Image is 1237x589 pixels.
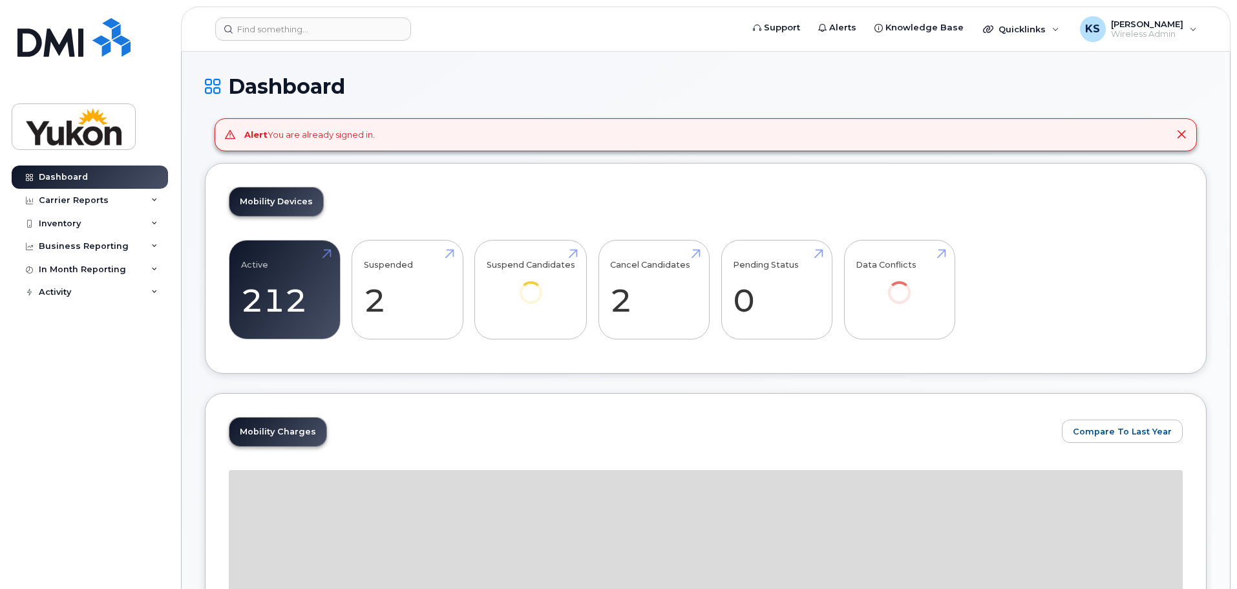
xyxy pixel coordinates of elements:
[244,129,268,140] strong: Alert
[244,129,375,141] div: You are already signed in.
[241,247,328,332] a: Active 212
[487,247,575,321] a: Suspend Candidates
[364,247,451,332] a: Suspended 2
[1073,425,1172,438] span: Compare To Last Year
[856,247,943,321] a: Data Conflicts
[1062,420,1183,443] button: Compare To Last Year
[229,187,323,216] a: Mobility Devices
[205,75,1207,98] h1: Dashboard
[610,247,697,332] a: Cancel Candidates 2
[229,418,326,446] a: Mobility Charges
[733,247,820,332] a: Pending Status 0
